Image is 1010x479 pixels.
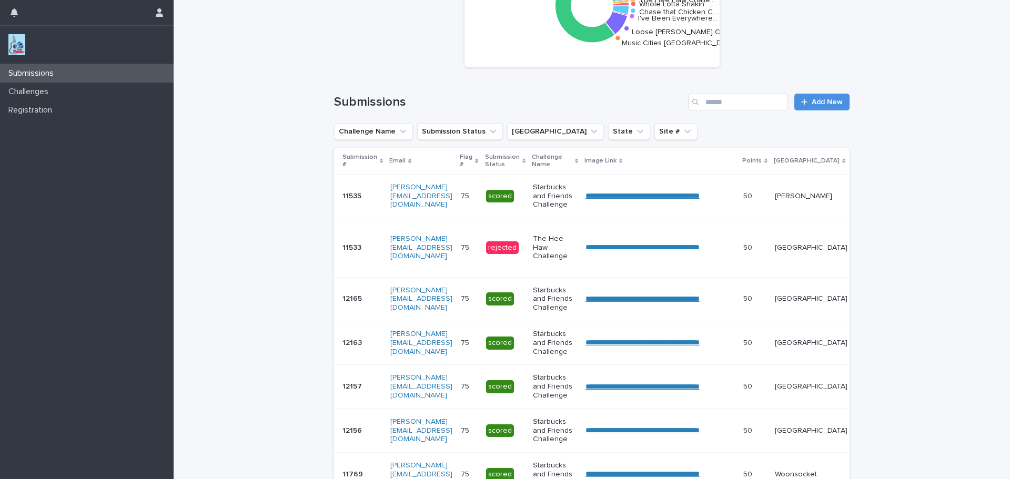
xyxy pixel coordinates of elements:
p: 75 [461,424,471,435]
div: rejected [486,241,519,254]
p: The Hee Haw Challenge [533,235,577,261]
p: 75 [461,380,471,391]
div: scored [486,190,514,203]
a: Add New [794,94,850,110]
p: 50 [743,337,754,348]
button: Site # [654,123,698,140]
text: I've Been Everywhere… [638,14,718,22]
p: 50 [743,190,754,201]
p: Challenges [4,87,57,97]
button: Closest City [507,123,604,140]
div: scored [486,380,514,393]
p: 50 [743,424,754,435]
button: State [608,123,650,140]
p: 75 [461,190,471,201]
p: 50 [743,241,754,252]
p: Starbucks and Friends Challenge [533,373,577,400]
a: [PERSON_NAME][EMAIL_ADDRESS][DOMAIN_NAME] [390,184,452,209]
text: Chase that Chicken C… [639,8,718,15]
button: Challenge Name [334,123,413,140]
img: jxsLJbdS1eYBI7rVAS4p [8,34,25,55]
p: [GEOGRAPHIC_DATA] [775,243,847,252]
p: Image Link [584,155,617,167]
a: [PERSON_NAME][EMAIL_ADDRESS][DOMAIN_NAME] [390,235,452,260]
p: [GEOGRAPHIC_DATA] [775,339,847,348]
p: 11769 [342,468,365,479]
input: Search [688,94,788,110]
text: Loose [PERSON_NAME] Challenge [632,28,750,36]
p: 11533 [342,241,363,252]
p: 12165 [342,292,364,303]
span: Add New [812,98,843,106]
text: Music Cities [GEOGRAPHIC_DATA] [622,39,736,47]
a: [PERSON_NAME][EMAIL_ADDRESS][DOMAIN_NAME] [390,287,452,312]
a: [PERSON_NAME][EMAIL_ADDRESS][DOMAIN_NAME] [390,418,452,443]
p: Challenge Name [532,151,572,171]
p: Submissions [4,68,62,78]
p: Woonsocket [775,470,847,479]
p: Starbucks and Friends Challenge [533,183,577,209]
p: 50 [743,468,754,479]
button: Submission Status [417,123,503,140]
p: [GEOGRAPHIC_DATA] [775,426,847,435]
p: Submission Status [485,151,520,171]
p: [GEOGRAPHIC_DATA] [775,294,847,303]
p: 75 [461,241,471,252]
p: Starbucks and Friends Challenge [533,330,577,356]
h1: Submissions [334,95,684,110]
div: scored [486,292,514,305]
p: Email [389,155,406,167]
p: 11535 [342,190,363,201]
a: [PERSON_NAME][EMAIL_ADDRESS][DOMAIN_NAME] [390,374,452,399]
div: scored [486,424,514,437]
p: 12163 [342,337,364,348]
p: 12156 [342,424,364,435]
p: Points [742,155,762,167]
p: 75 [461,292,471,303]
p: [GEOGRAPHIC_DATA] [774,155,840,167]
p: 75 [461,337,471,348]
p: [PERSON_NAME] [775,192,847,201]
p: 50 [743,380,754,391]
p: 12157 [342,380,364,391]
p: 50 [743,292,754,303]
p: Starbucks and Friends Challenge [533,286,577,312]
a: [PERSON_NAME][EMAIL_ADDRESS][DOMAIN_NAME] [390,330,452,355]
div: scored [486,337,514,350]
p: [GEOGRAPHIC_DATA] [775,382,847,391]
p: Submission # [342,151,377,171]
p: Starbucks and Friends Challenge [533,417,577,444]
p: Registration [4,105,60,115]
p: Flag # [460,151,472,171]
p: 75 [461,468,471,479]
